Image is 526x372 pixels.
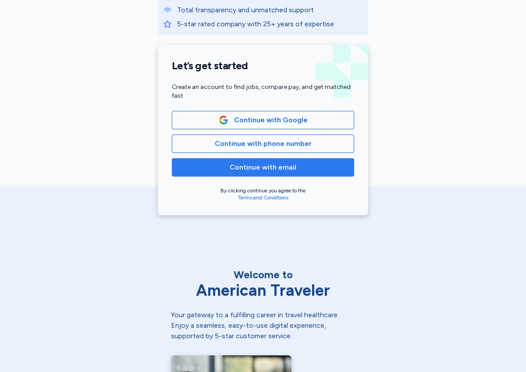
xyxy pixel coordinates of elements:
[172,59,354,72] h1: Let’s get started
[172,111,354,129] button: Google LogoContinue with Google
[171,310,355,341] div: Your gateway to a fulfilling career in travel healthcare. Enjoy a seamless, easy-to-use digital e...
[171,268,355,282] div: Welcome to
[238,195,288,201] a: Terms and Conditions
[172,158,354,177] button: Continue with email
[177,19,363,29] p: 5-star rated company with 25+ years of expertise
[215,138,312,149] span: Continue with phone number
[172,135,354,153] button: Continue with phone number
[230,162,296,173] span: Continue with email
[219,115,228,125] img: Google Logo
[172,187,354,201] div: By clicking continue you agree to the
[177,5,363,15] p: Total transparency and unmatched support
[234,115,308,125] span: Continue with Google
[172,83,354,100] div: Create an account to find jobs, compare pay, and get matched fast
[171,282,355,299] div: American Traveler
